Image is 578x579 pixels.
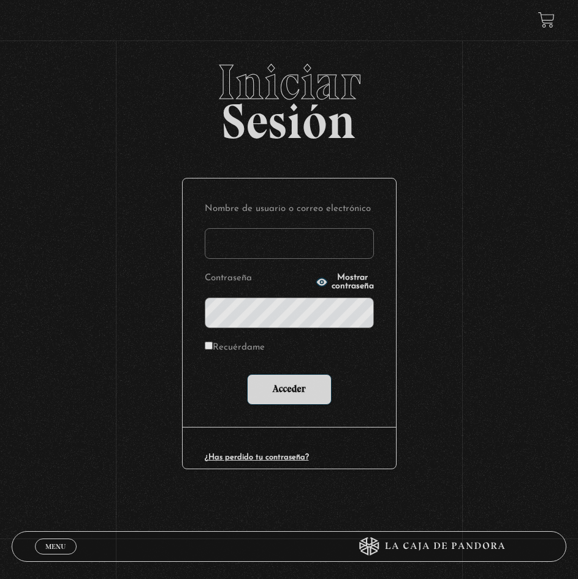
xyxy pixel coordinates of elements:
[12,58,566,107] span: Iniciar
[12,58,566,136] h2: Sesión
[332,274,374,291] span: Mostrar contraseña
[205,270,312,288] label: Contraseña
[316,274,374,291] button: Mostrar contraseña
[205,339,265,357] label: Recuérdame
[205,201,374,218] label: Nombre de usuario o correo electrónico
[247,374,332,405] input: Acceder
[205,453,309,461] a: ¿Has perdido tu contraseña?
[205,342,213,350] input: Recuérdame
[538,12,555,28] a: View your shopping cart
[41,553,70,561] span: Cerrar
[45,543,66,550] span: Menu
